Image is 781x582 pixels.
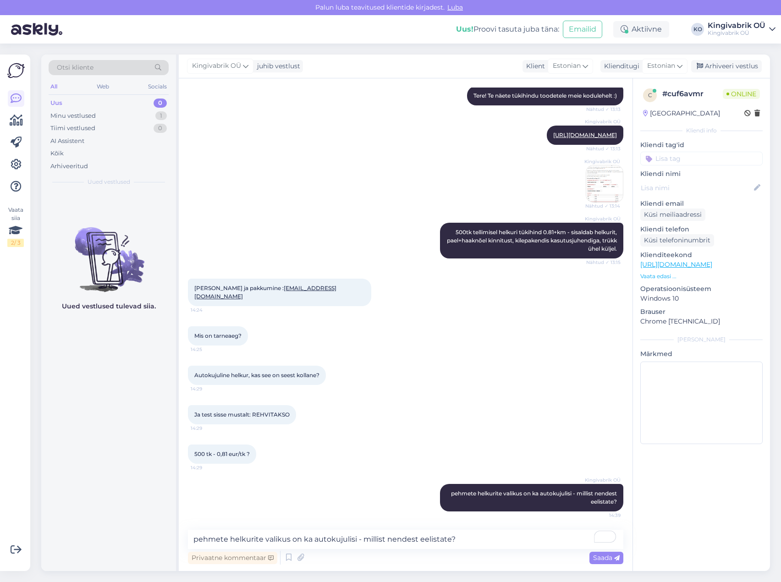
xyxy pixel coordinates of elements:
[191,464,225,471] span: 14:29
[585,477,621,483] span: Kingivabrik OÜ
[586,106,621,113] span: Nähtud ✓ 13:13
[188,552,277,564] div: Privaatne kommentaar
[643,109,720,118] div: [GEOGRAPHIC_DATA]
[613,21,669,38] div: Aktiivne
[7,62,25,79] img: Askly Logo
[640,152,763,165] input: Lisa tag
[50,111,96,121] div: Minu vestlused
[640,250,763,260] p: Klienditeekond
[456,24,559,35] div: Proovi tasuta juba täna:
[593,554,620,562] span: Saada
[194,332,242,339] span: Mis on tarneaeg?
[57,63,93,72] span: Otsi kliente
[600,61,639,71] div: Klienditugi
[191,425,225,432] span: 14:29
[708,29,765,37] div: Kingivabrik OÜ
[473,92,617,99] span: Tere! Te näete tükihindu toodetele meie kodulehelt :)
[194,372,319,379] span: Autokujuline helkur, kas see on seest kollane?
[640,209,705,221] div: Küsi meiliaadressi
[192,61,241,71] span: Kingivabrik OÜ
[445,3,466,11] span: Luba
[95,81,111,93] div: Web
[640,225,763,234] p: Kliendi telefon
[691,23,704,36] div: KO
[640,307,763,317] p: Brauser
[708,22,775,37] a: Kingivabrik OÜKingivabrik OÜ
[586,165,623,202] img: Attachment
[640,317,763,326] p: Chrome [TECHNICAL_ID]
[586,259,621,266] span: Nähtud ✓ 13:15
[194,411,290,418] span: Ja test sisse mustalt: REHVITAKSO
[640,260,712,269] a: [URL][DOMAIN_NAME]
[146,81,169,93] div: Socials
[641,183,752,193] input: Lisa nimi
[708,22,765,29] div: Kingivabrik OÜ
[194,450,250,457] span: 500 tk - 0,81 eur/tk ?
[191,346,225,353] span: 14:25
[155,111,167,121] div: 1
[154,124,167,133] div: 0
[723,89,760,99] span: Online
[188,530,623,549] textarea: To enrich screen reader interactions, please activate Accessibility in Grammarly extension settings
[640,294,763,303] p: Windows 10
[640,335,763,344] div: [PERSON_NAME]
[585,118,621,125] span: Kingivabrik OÜ
[640,199,763,209] p: Kliendi email
[50,124,95,133] div: Tiimi vestlused
[7,239,24,247] div: 2 / 3
[522,61,545,71] div: Klient
[191,385,225,392] span: 14:29
[62,302,156,311] p: Uued vestlused tulevad siia.
[253,61,300,71] div: juhib vestlust
[50,99,62,108] div: Uus
[456,25,473,33] b: Uus!
[191,307,225,313] span: 14:24
[586,145,621,152] span: Nähtud ✓ 13:13
[585,215,621,222] span: Kingivabrik OÜ
[648,92,652,99] span: c
[553,132,617,138] a: [URL][DOMAIN_NAME]
[691,60,762,72] div: Arhiveeri vestlus
[586,512,621,519] span: 14:39
[640,169,763,179] p: Kliendi nimi
[154,99,167,108] div: 0
[585,203,620,209] span: Nähtud ✓ 13:14
[7,206,24,247] div: Vaata siia
[640,349,763,359] p: Märkmed
[640,284,763,294] p: Operatsioonisüsteem
[194,285,336,300] span: [PERSON_NAME] ja pakkumine :
[451,490,618,505] span: pehmete helkurite valikus on ka autokujulisi - millist nendest eelistate?
[50,137,84,146] div: AI Assistent
[88,178,130,186] span: Uued vestlused
[41,211,176,293] img: No chats
[50,162,88,171] div: Arhiveeritud
[640,126,763,135] div: Kliendi info
[563,21,602,38] button: Emailid
[447,229,618,252] span: 500tk tellimisel helkuri tükihind 0.81+km - sisaldab helkurit, pael+haaknõel kinnitust, kilepaken...
[640,272,763,280] p: Vaata edasi ...
[640,140,763,150] p: Kliendi tag'id
[553,61,581,71] span: Estonian
[647,61,675,71] span: Estonian
[640,234,714,247] div: Küsi telefoninumbrit
[662,88,723,99] div: # cuf6avmr
[49,81,59,93] div: All
[584,158,620,165] span: Kingivabrik OÜ
[50,149,64,158] div: Kõik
